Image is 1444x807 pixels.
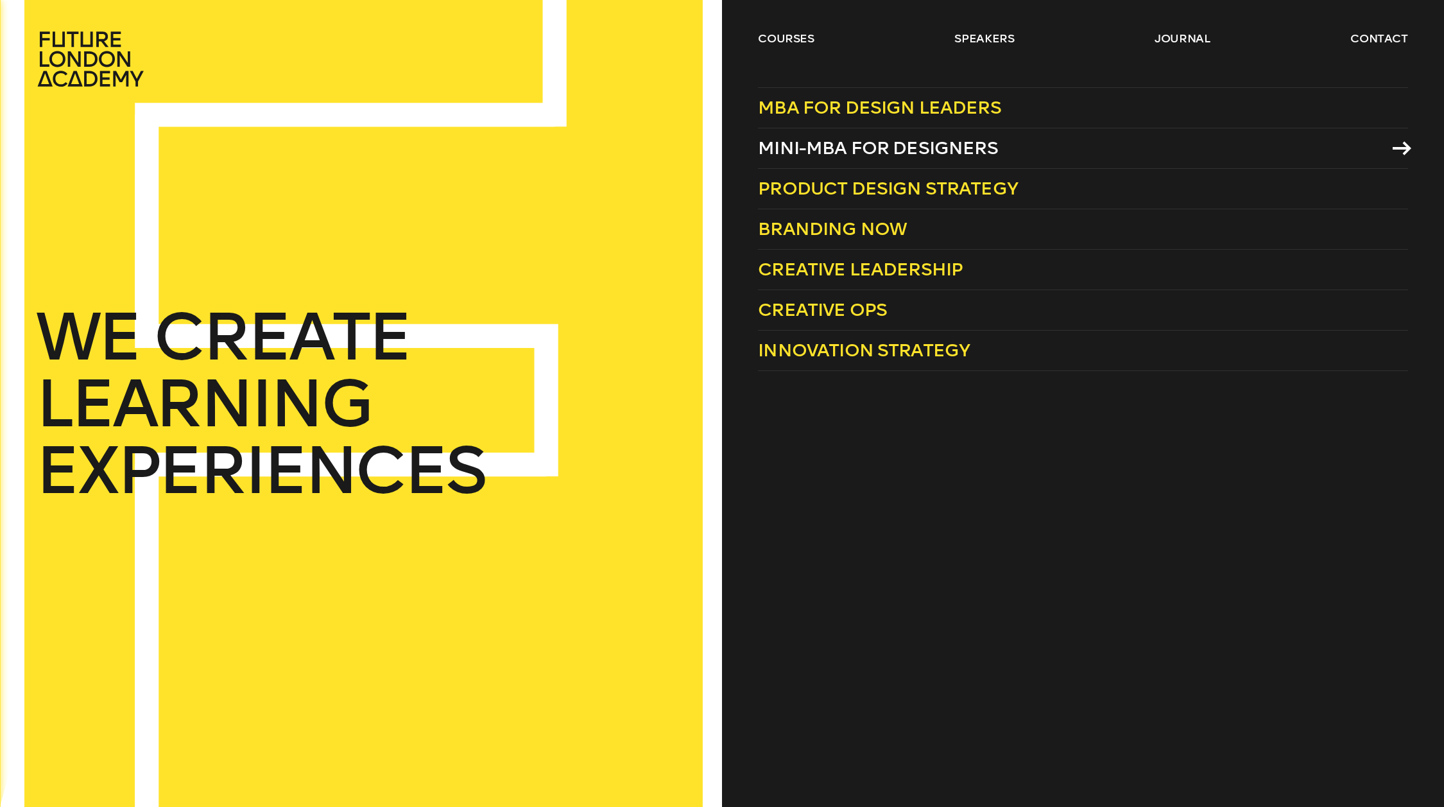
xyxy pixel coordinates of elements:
[758,290,1408,331] a: Creative Ops
[1350,31,1408,46] a: contact
[758,97,1001,118] span: MBA for Design Leaders
[758,299,887,320] span: Creative Ops
[758,169,1408,209] a: Product Design Strategy
[1155,31,1210,46] a: journal
[758,178,1018,199] span: Product Design Strategy
[758,250,1408,290] a: Creative Leadership
[758,87,1408,128] a: MBA for Design Leaders
[758,340,970,361] span: Innovation Strategy
[758,209,1408,250] a: Branding Now
[758,259,963,280] span: Creative Leadership
[758,128,1408,169] a: Mini-MBA for Designers
[954,31,1014,46] a: speakers
[758,137,998,159] span: Mini-MBA for Designers
[758,31,814,46] a: courses
[758,218,907,239] span: Branding Now
[758,331,1408,371] a: Innovation Strategy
